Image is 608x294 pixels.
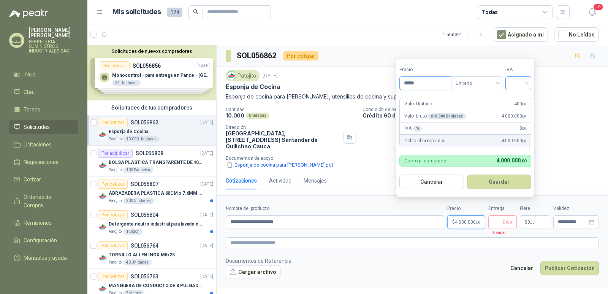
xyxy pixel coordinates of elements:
[404,125,422,132] p: IVA
[98,222,107,232] img: Company Logo
[24,105,40,114] span: Tareas
[226,176,257,185] div: Cotizaciones
[109,229,122,235] p: Patojito
[226,161,334,169] button: Esponja de cocina para [PERSON_NAME].pdf
[269,176,291,185] div: Actividad
[363,112,605,119] p: Crédito 60 días
[502,113,526,120] span: 4.000.000
[9,102,78,117] a: Tareas
[540,261,599,275] button: Publicar Cotización
[200,150,213,157] p: [DATE]
[493,27,548,42] button: Asignado a mi
[399,66,451,73] label: Precio
[24,123,50,131] span: Solicitudes
[24,140,52,149] span: Licitaciones
[404,158,448,163] p: Cobro al comprador
[519,125,526,132] span: 0
[200,181,213,188] p: [DATE]
[456,78,498,89] span: Unitario
[488,229,517,242] p: Campo requerido
[554,27,599,42] button: No Leídos
[87,146,216,176] a: Por adjudicarSOL056808[DATE] Company LogoBOLSA PLASTICA TRANSPARENTE DE 40*60 CMSPatojito100 Paqu...
[226,257,291,265] p: Documentos de Referencia
[530,220,535,224] span: ,00
[304,176,327,185] div: Mensajes
[404,113,466,120] p: Valor bruto
[193,9,198,14] span: search
[109,251,175,259] p: TORNILLO ALLEN INOX M6x25
[525,220,527,224] span: $
[226,130,340,149] p: [GEOGRAPHIC_DATA], [STREET_ADDRESS] Santander de Quilichao , Cauca
[9,120,78,134] a: Solicitudes
[123,167,153,173] div: 100 Paquetes
[98,180,128,189] div: Por cotizar
[98,161,107,170] img: Company Logo
[413,126,422,132] div: %
[109,128,148,135] p: Esponja de Cocina
[226,205,444,212] label: Nombre del producto
[363,107,605,112] p: Condición de pago
[131,212,158,218] p: SOL056804
[98,130,107,139] img: Company Logo
[24,254,67,262] span: Manuales y ayuda
[200,273,213,280] p: [DATE]
[112,6,161,17] h1: Mis solicitudes
[404,100,432,108] p: Valor Unitario
[87,238,216,269] a: Por cotizarSOL056764[DATE] Company LogoTORNILLO ALLEN INOX M6x25Patojito40 Unidades
[522,139,526,143] span: ,00
[87,100,216,115] div: Solicitudes de tus compradores
[131,120,158,125] p: SOL056862
[9,233,78,248] a: Configuración
[98,149,133,158] div: Por adjudicar
[123,198,154,204] div: 200 Unidades
[167,8,182,17] span: 174
[9,137,78,152] a: Licitaciones
[455,220,480,224] span: 4.000.000
[9,172,78,187] a: Cotizar
[503,216,512,229] span: Días
[98,210,128,219] div: Por cotizar
[29,40,78,53] p: FERRETERIA SUMINISTROS INDUSTRIALES SAS
[131,243,158,248] p: SOL056764
[9,67,78,82] a: Inicio
[226,83,280,91] p: Esponja de Cocina
[505,66,531,73] label: IVA
[87,115,216,146] a: Por cotizarSOL056862[DATE] Company LogoEsponja de CocinaPatojito10.000 Unidades
[29,27,78,38] p: [PERSON_NAME] [PERSON_NAME]
[263,72,278,79] p: [DATE]
[98,272,128,281] div: Por cotizar
[131,181,158,187] p: SOL056807
[227,72,236,80] img: Company Logo
[226,125,340,130] p: Dirección
[109,190,203,197] p: ABRAZADERA PLASTICA 60CM x 7.6MM ANCHA
[24,175,41,184] span: Cotizar
[246,113,269,119] div: Unidades
[9,251,78,265] a: Manuales y ayuda
[109,259,122,265] p: Patojito
[527,220,535,224] span: 0
[9,9,48,18] img: Logo peakr
[9,190,78,213] a: Órdenes de Compra
[520,205,550,212] label: Flete
[136,151,163,156] p: SOL056808
[24,70,36,79] span: Inicio
[98,118,128,127] div: Por cotizar
[123,229,142,235] div: 1 Bidón
[123,259,152,265] div: 40 Unidades
[476,220,480,224] span: ,00
[98,192,107,201] img: Company Logo
[404,137,444,145] p: Cobro al comprador
[593,3,603,11] span: 10
[399,175,464,189] button: Cancelar
[24,193,71,210] span: Órdenes de Compra
[200,119,213,126] p: [DATE]
[24,158,59,166] span: Negociaciones
[87,45,216,100] div: Solicitudes de nuevos compradoresPor cotizarSOL056856[DATE] Monocontrol - para entrega en Pance -...
[226,265,280,279] button: Cargar archivo
[226,107,356,112] p: Cantidad
[482,8,498,16] div: Todas
[9,155,78,169] a: Negociaciones
[226,70,260,81] div: Patojito
[226,92,599,101] p: Esponja de cocina para [PERSON_NAME], utensilios de cocina y superficies de acuerdo a la imagen a...
[98,284,107,293] img: Company Logo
